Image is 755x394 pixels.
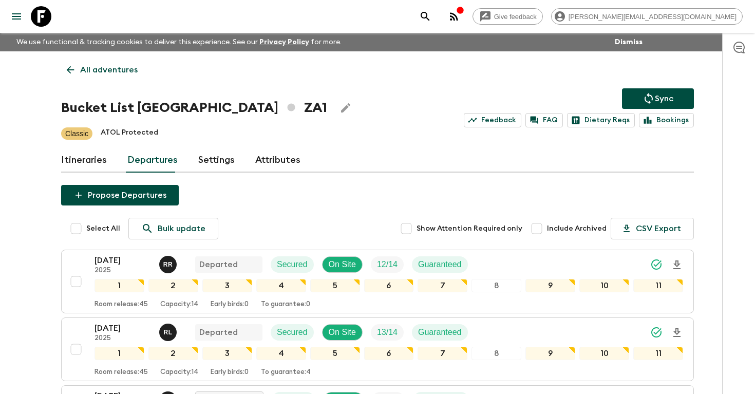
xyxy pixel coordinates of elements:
p: Secured [277,326,308,339]
div: Secured [271,324,314,341]
p: Guaranteed [418,326,462,339]
svg: Download Onboarding [671,259,683,271]
a: All adventures [61,60,143,80]
a: FAQ [525,113,563,127]
p: 2025 [95,334,151,343]
div: 4 [256,347,306,360]
div: [PERSON_NAME][EMAIL_ADDRESS][DOMAIN_NAME] [551,8,743,25]
a: Dietary Reqs [567,113,635,127]
span: Give feedback [488,13,542,21]
div: 7 [418,279,467,292]
p: Departed [199,258,238,271]
div: Trip Fill [371,256,404,273]
div: 11 [633,347,683,360]
span: [PERSON_NAME][EMAIL_ADDRESS][DOMAIN_NAME] [563,13,742,21]
div: 8 [471,347,521,360]
a: Departures [127,148,178,173]
p: Capacity: 14 [160,301,198,309]
p: Classic [65,128,88,139]
button: menu [6,6,27,27]
div: 9 [525,347,575,360]
div: 8 [471,279,521,292]
div: 5 [310,279,360,292]
div: 2 [148,347,198,360]
svg: Synced Successfully [650,326,663,339]
div: 2 [148,279,198,292]
p: Room release: 45 [95,301,148,309]
p: To guarantee: 4 [261,368,311,377]
p: On Site [329,326,356,339]
a: Settings [198,148,235,173]
div: 1 [95,347,144,360]
div: On Site [322,256,363,273]
div: Secured [271,256,314,273]
div: 9 [525,279,575,292]
p: [DATE] [95,322,151,334]
p: Departed [199,326,238,339]
p: Secured [277,258,308,271]
div: 3 [202,347,252,360]
button: Propose Departures [61,185,179,205]
p: [DATE] [95,254,151,267]
span: Select All [86,223,120,234]
span: Include Archived [547,223,607,234]
a: Privacy Policy [259,39,309,46]
div: 11 [633,279,683,292]
div: 6 [364,279,414,292]
p: 12 / 14 [377,258,398,271]
a: Itineraries [61,148,107,173]
p: We use functional & tracking cookies to deliver this experience. See our for more. [12,33,346,51]
a: Give feedback [473,8,543,25]
div: 1 [95,279,144,292]
div: 10 [579,279,629,292]
div: On Site [322,324,363,341]
svg: Synced Successfully [650,258,663,271]
div: 6 [364,347,414,360]
svg: Download Onboarding [671,327,683,339]
p: Room release: 45 [95,368,148,377]
span: Roland Rau [159,259,179,267]
div: 4 [256,279,306,292]
p: Early birds: 0 [211,368,249,377]
p: Bulk update [158,222,205,235]
p: Early birds: 0 [211,301,249,309]
h1: Bucket List [GEOGRAPHIC_DATA] ZA1 [61,98,327,118]
div: 3 [202,279,252,292]
p: Capacity: 14 [160,368,198,377]
button: [DATE]2025Rabata Legend MpatamaliDepartedSecuredOn SiteTrip FillGuaranteed1234567891011Room relea... [61,317,694,381]
button: Edit Adventure Title [335,98,356,118]
div: 5 [310,347,360,360]
p: ATOL Protected [101,127,158,140]
div: Trip Fill [371,324,404,341]
a: Bookings [639,113,694,127]
a: Feedback [464,113,521,127]
button: Dismiss [612,35,645,49]
p: Sync [655,92,673,105]
p: On Site [329,258,356,271]
button: Sync adventure departures to the booking engine [622,88,694,109]
p: 2025 [95,267,151,275]
div: 10 [579,347,629,360]
div: 7 [418,347,467,360]
p: 13 / 14 [377,326,398,339]
button: CSV Export [611,218,694,239]
span: Show Attention Required only [417,223,522,234]
a: Attributes [255,148,300,173]
p: Guaranteed [418,258,462,271]
button: [DATE]2025Roland RauDepartedSecuredOn SiteTrip FillGuaranteed1234567891011Room release:45Capacity... [61,250,694,313]
a: Bulk update [128,218,218,239]
p: All adventures [80,64,138,76]
p: To guarantee: 0 [261,301,310,309]
button: search adventures [415,6,436,27]
span: Rabata Legend Mpatamali [159,327,179,335]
